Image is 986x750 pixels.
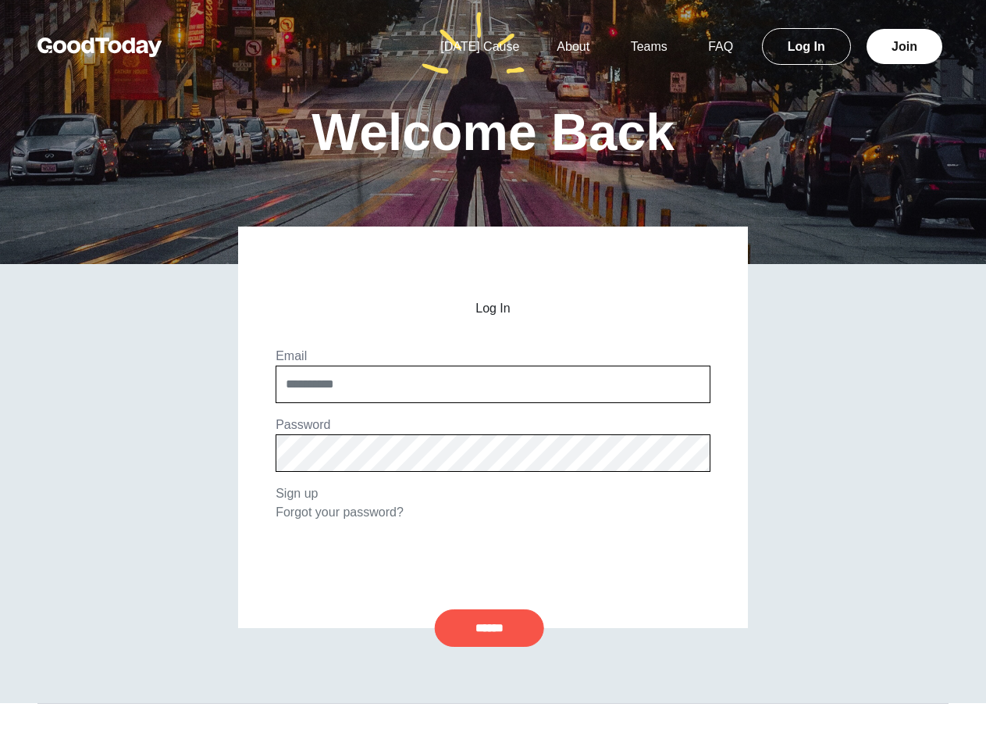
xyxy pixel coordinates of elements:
[538,40,608,53] a: About
[276,487,318,500] a: Sign up
[276,349,307,362] label: Email
[276,418,330,431] label: Password
[762,28,851,65] a: Log In
[422,40,538,53] a: [DATE] Cause
[689,40,752,53] a: FAQ
[612,40,686,53] a: Teams
[276,302,710,316] h2: Log In
[37,37,162,57] img: GoodToday
[311,106,675,158] h1: Welcome Back
[867,29,942,64] a: Join
[276,505,404,519] a: Forgot your password?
